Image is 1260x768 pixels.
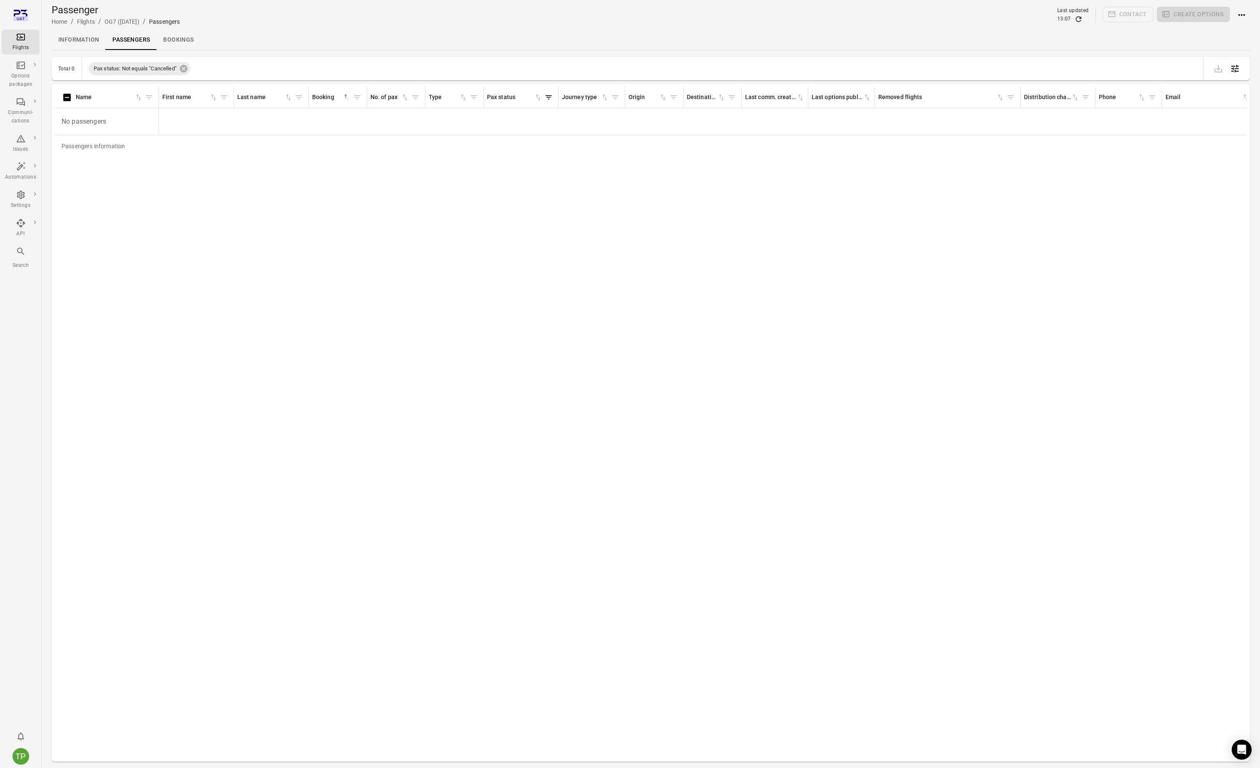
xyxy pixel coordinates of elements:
[745,93,796,102] div: Last comm. created
[89,65,181,73] span: Pax status: Not equals "Cancelled"
[76,93,143,102] span: Name
[351,91,363,104] button: Filter by booking
[1210,64,1227,72] span: Please make a selection to export
[12,728,29,745] button: Notifications
[812,93,871,102] div: Sort by last options package published in ascending order
[687,93,726,102] span: Destination
[745,93,805,102] span: Last comm. created
[878,93,996,102] div: Removed flights
[1024,93,1071,102] div: Distribution channel
[1166,93,1250,102] span: Email
[76,93,143,102] div: Sort by name in ascending order
[76,93,134,102] div: Name
[1166,93,1250,102] div: Sort by email in ascending order
[409,91,422,104] button: Filter by no. of pax
[52,30,1250,50] div: Local navigation
[12,748,29,765] div: TP
[58,110,155,133] p: No passengers
[562,93,609,102] span: Journey type
[1004,91,1017,104] button: Filter by previously removed flights
[487,93,542,102] div: Sort by pax status in ascending order
[1074,15,1083,23] button: Refresh data
[487,93,534,102] div: Pax status
[2,58,40,91] a: Options packages
[2,187,40,212] a: Settings
[77,18,95,25] a: Flights
[162,93,218,102] span: First name
[1233,7,1250,23] button: Actions
[370,93,409,102] span: No. of pax
[2,159,40,184] a: Automations
[104,18,139,25] a: OG7 ([DATE])
[1099,93,1138,102] div: Phone
[237,93,284,102] div: Last name
[629,93,659,102] div: Origin
[89,62,190,75] div: Pax status: Not equals "Cancelled"
[429,93,467,102] span: Type
[71,17,74,27] li: /
[1099,93,1146,102] div: Sort by phone in ascending order
[2,94,40,128] a: Communi-cations
[1227,60,1243,77] button: Open table configuration
[5,109,36,125] div: Communi-cations
[5,261,36,270] div: Search
[812,93,871,102] span: Last options published
[52,30,106,50] a: Information
[5,145,36,154] div: Issues
[237,93,293,102] div: Sort by last name in ascending order
[5,44,36,52] div: Flights
[429,93,459,102] div: Type
[1057,7,1089,15] div: Last updated
[878,93,1004,102] div: Sort by previously removed flights in ascending order
[1024,93,1079,102] div: Sort by distribution channel in ascending order
[143,17,146,27] li: /
[55,135,132,157] div: Passengers information
[609,91,621,104] button: Filter by journey type
[5,72,36,89] div: Options packages
[2,131,40,156] a: Issues
[429,93,467,102] div: Sort by type in ascending order
[1146,91,1158,104] button: Filter by phone
[878,93,1004,102] span: Removed flights
[218,91,230,104] button: Filter by first name
[1157,7,1230,23] span: Please make a selection to create an option package
[629,93,667,102] div: Sort by origin in ascending order
[2,244,40,272] button: Search
[143,91,155,104] button: Filter by name
[312,93,343,102] div: Booking
[1232,740,1252,760] div: Open Intercom Messenger
[162,93,218,102] div: Sort by first name in ascending order
[149,17,180,26] div: Passengers
[237,93,293,102] span: Last name
[5,201,36,210] div: Settings
[52,3,180,17] h1: Passenger
[467,91,480,104] button: Filter by type
[58,66,75,72] div: Total 0
[1166,93,1242,102] div: Email
[562,93,609,102] div: Sort by journey type in ascending order
[312,93,351,102] span: Booking
[106,30,157,50] a: Passengers
[726,91,738,104] button: Filter by destination
[293,91,305,104] span: Filter by last name
[5,173,36,181] div: Automations
[5,230,36,238] div: API
[1079,91,1092,104] button: Filter by distribution channel
[667,91,680,104] button: Filter by origin
[487,93,542,102] span: Pax status
[2,216,40,241] a: API
[370,93,409,102] div: Sort by no. of pax in ascending order
[542,91,555,104] span: Filter by pax status
[162,93,209,102] div: First name
[52,18,67,25] a: Home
